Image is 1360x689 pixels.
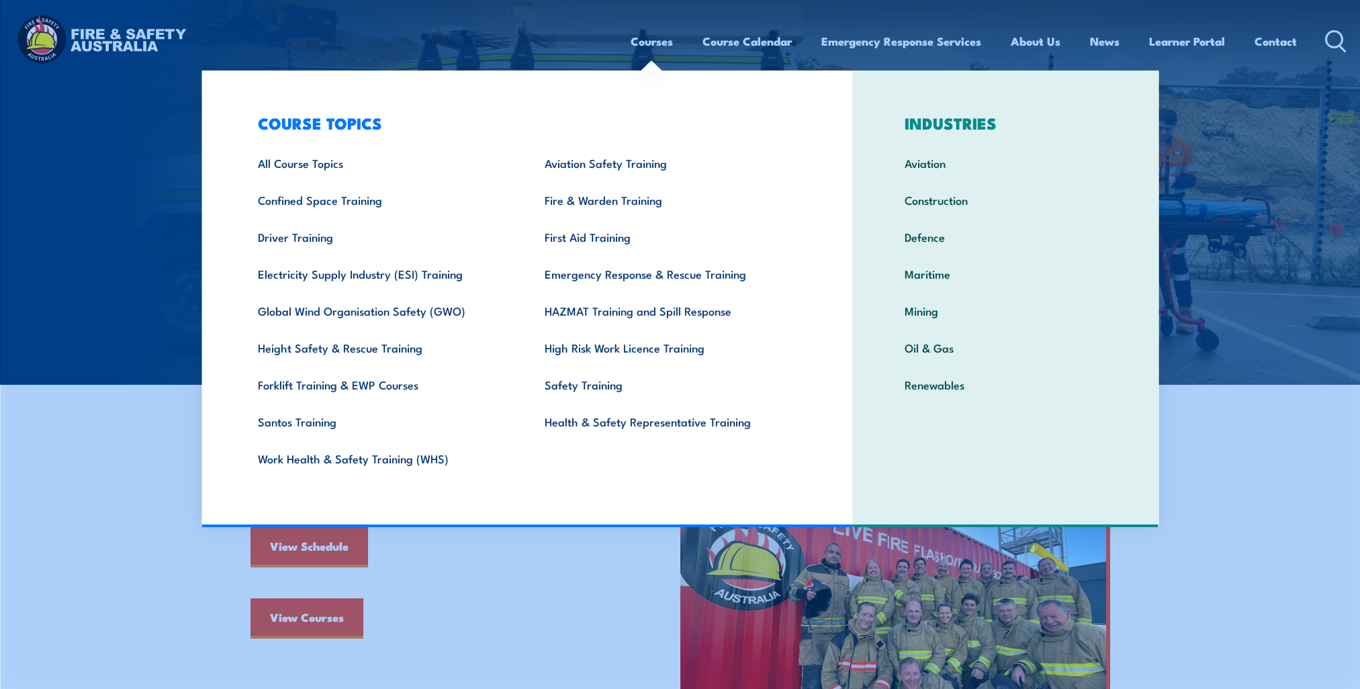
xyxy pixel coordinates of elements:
a: Courses [631,24,673,59]
a: Maritime [884,255,1128,292]
a: Driver Training [237,218,524,255]
a: Defence [884,218,1128,255]
a: View Schedule [251,527,368,567]
a: Global Wind Organisation Safety (GWO) [237,292,524,329]
a: Construction [884,181,1128,218]
a: Oil & Gas [884,329,1128,366]
a: Health & Safety Representative Training [524,403,811,440]
a: Emergency Response & Rescue Training [524,255,811,292]
a: Height Safety & Rescue Training [237,329,524,366]
a: Forklift Training & EWP Courses [237,366,524,403]
a: Renewables [884,366,1128,403]
a: HAZMAT Training and Spill Response [524,292,811,329]
a: Safety Training [524,366,811,403]
a: All Course Topics [237,144,524,181]
a: Learner Portal [1149,24,1225,59]
a: Aviation [884,144,1128,181]
h3: COURSE TOPICS [237,113,811,132]
a: Emergency Response Services [821,24,981,59]
a: Confined Space Training [237,181,524,218]
a: High Risk Work Licence Training [524,329,811,366]
a: Course Calendar [702,24,792,59]
a: Work Health & Safety Training (WHS) [237,440,524,477]
a: Mining [884,292,1128,329]
a: Aviation Safety Training [524,144,811,181]
a: Electricity Supply Industry (ESI) Training [237,255,524,292]
a: Santos Training [237,403,524,440]
a: Fire & Warden Training [524,181,811,218]
a: View Courses [251,598,363,639]
a: News [1090,24,1120,59]
a: Contact [1255,24,1297,59]
h3: INDUSTRIES [884,113,1128,132]
a: About Us [1011,24,1060,59]
a: First Aid Training [524,218,811,255]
